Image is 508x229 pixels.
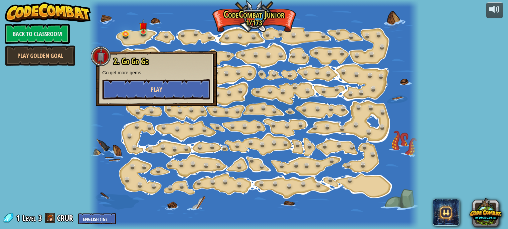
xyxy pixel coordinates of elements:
[114,56,149,67] span: 2. Go Go Go
[22,213,36,224] span: Level
[16,213,22,223] span: 1
[5,2,91,22] img: CodeCombat - Learn how to code by playing a game
[57,213,75,223] a: CRUR
[5,46,75,66] a: Play Golden Goal
[5,24,70,44] a: Back to Classroom
[486,2,503,18] button: Adjust volume
[102,69,210,76] p: Go get more gems.
[139,19,147,32] img: level-banner-unstarted.png
[102,79,210,99] button: Play
[151,85,162,94] span: Play
[38,213,42,223] span: 3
